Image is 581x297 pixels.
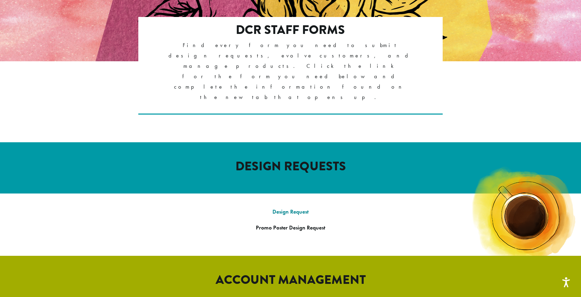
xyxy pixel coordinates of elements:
[93,272,488,287] h2: ACCOUNT MANAGEMENT
[93,159,488,174] h2: DESIGN REQUESTS
[256,224,325,231] a: Promo Poster Design Request
[272,208,309,215] a: Design Request
[168,40,413,102] p: Find every form you need to submit design requests, evolve customers, and manage products. Click ...
[168,22,413,37] h2: DCR Staff Forms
